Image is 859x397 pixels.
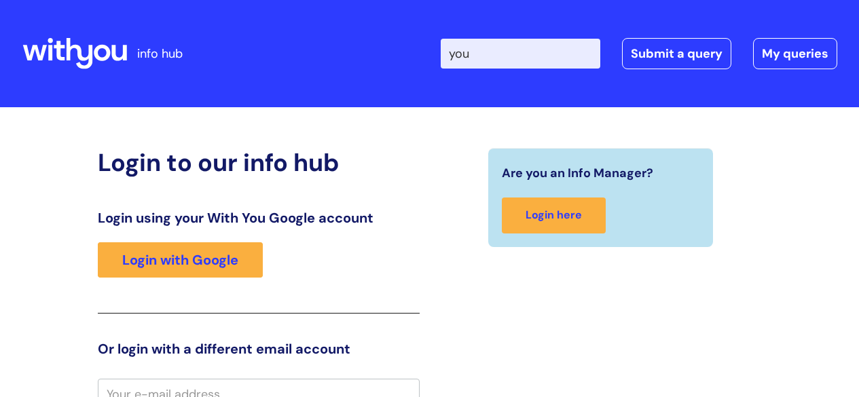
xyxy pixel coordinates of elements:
h3: Login using your With You Google account [98,210,420,226]
h2: Login to our info hub [98,148,420,177]
input: Search [441,39,600,69]
p: info hub [137,43,183,64]
a: Submit a query [622,38,731,69]
h3: Or login with a different email account [98,341,420,357]
a: Login with Google [98,242,263,278]
a: My queries [753,38,837,69]
span: Are you an Info Manager? [502,162,653,184]
a: Login here [502,197,606,233]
